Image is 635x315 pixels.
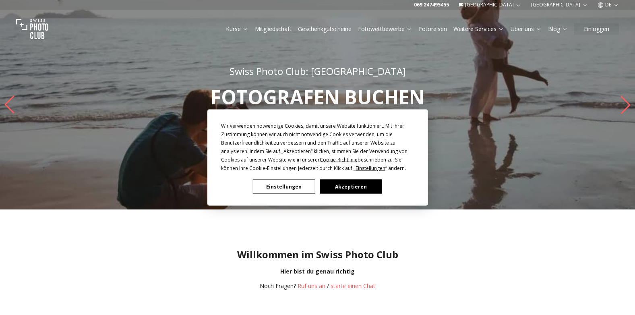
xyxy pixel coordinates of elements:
[320,180,382,194] button: Akzeptieren
[253,180,315,194] button: Einstellungen
[320,156,358,163] span: Cookie-Richtlinie
[207,110,428,206] div: Cookie Consent Prompt
[221,122,414,172] div: Wir verwenden notwendige Cookies, damit unsere Website funktioniert. Mit Ihrer Zustimmung können ...
[356,165,385,172] span: Einstellungen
